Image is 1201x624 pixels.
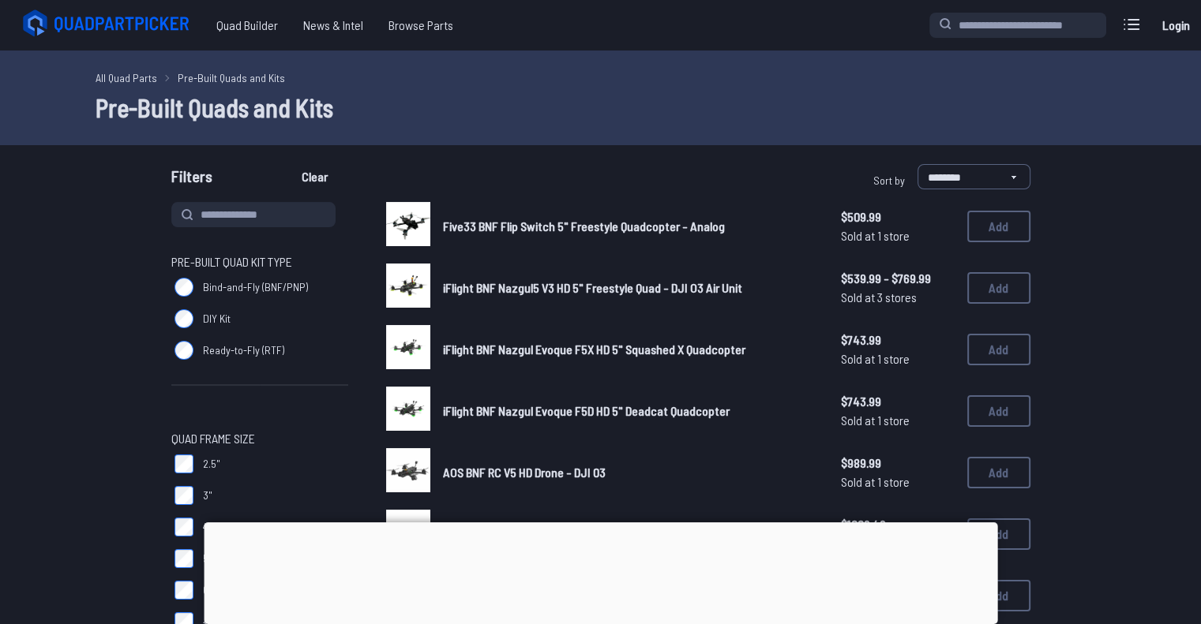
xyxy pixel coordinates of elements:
[386,448,430,492] img: image
[841,515,955,534] span: $1009.49
[443,403,730,418] span: iFlight BNF Nazgul Evoque F5D HD 5" Deadcat Quadcopter
[171,252,292,271] span: Pre-Built Quad Kit Type
[96,88,1106,126] h1: Pre-Built Quads and Kits
[175,518,193,536] input: 4"
[841,331,955,349] span: $743.99
[841,473,955,491] span: Sold at 1 store
[443,219,725,234] span: Five33 BNF Flip Switch 5" Freestyle Quadcopter - Analog
[175,486,193,505] input: 3"
[386,325,430,369] img: image
[171,429,255,448] span: Quad Frame Size
[967,211,1030,242] button: Add
[175,549,193,568] input: 5"
[386,448,430,497] a: image
[443,278,816,297] a: iFlight BNF Nazgul5 V3 HD 5" Freestyle Quad - DJI O3 Air Unit
[918,164,1030,189] select: Sort by
[203,279,308,295] span: Bind-and-Fly (BNF/PNP)
[967,518,1030,550] button: Add
[967,580,1030,611] button: Add
[204,9,291,41] a: Quad Builder
[443,342,745,357] span: iFlight BNF Nazgul Evoque F5X HD 5" Squashed X Quadcopter
[873,174,905,187] span: Sort by
[967,457,1030,488] button: Add
[175,309,193,328] input: DIY Kit
[96,69,157,86] a: All Quad Parts
[841,207,955,226] span: $509.99
[967,334,1030,365] button: Add
[841,226,955,245] span: Sold at 1 store
[1157,9,1195,41] a: Login
[203,582,218,598] span: 6"+
[841,288,955,307] span: Sold at 3 stores
[203,456,220,472] span: 2.5"
[204,522,997,620] iframe: Advertisement
[203,488,212,503] span: 3"
[443,463,816,482] a: AOS BNF RC V5 HD Drone - DJI 03
[175,341,193,360] input: Ready-to-Fly (RTF)
[967,272,1030,304] button: Add
[386,510,430,559] a: image
[203,311,231,327] span: DIY Kit
[841,392,955,411] span: $743.99
[967,395,1030,427] button: Add
[175,278,193,297] input: Bind-and-Fly (BNF/PNP)
[841,454,955,473] span: $989.99
[443,402,816,420] a: iFlight BNF Nazgul Evoque F5D HD 5" Deadcat Quadcopter
[443,280,742,295] span: iFlight BNF Nazgul5 V3 HD 5" Freestyle Quad - DJI O3 Air Unit
[203,519,212,535] span: 4"
[443,340,816,359] a: iFlight BNF Nazgul Evoque F5X HD 5" Squashed X Quadcopter
[203,342,284,358] span: Ready-to-Fly (RTF)
[841,411,955,430] span: Sold at 1 store
[386,325,430,374] a: image
[175,454,193,473] input: 2.5"
[386,263,430,308] img: image
[841,349,955,368] span: Sold at 1 store
[203,551,212,566] span: 5"
[443,465,606,480] span: AOS BNF RC V5 HD Drone - DJI 03
[178,69,285,86] a: Pre-Built Quads and Kits
[175,581,193,600] input: 6"+
[386,263,430,312] a: image
[841,269,955,288] span: $539.99 - $769.99
[386,202,430,251] a: image
[171,164,212,196] span: Filters
[376,9,466,41] a: Browse Parts
[291,9,376,41] a: News & Intel
[386,510,430,554] img: image
[386,387,430,435] a: image
[288,164,341,189] button: Clear
[386,387,430,431] img: image
[443,217,816,236] a: Five33 BNF Flip Switch 5" Freestyle Quadcopter - Analog
[386,202,430,246] img: image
